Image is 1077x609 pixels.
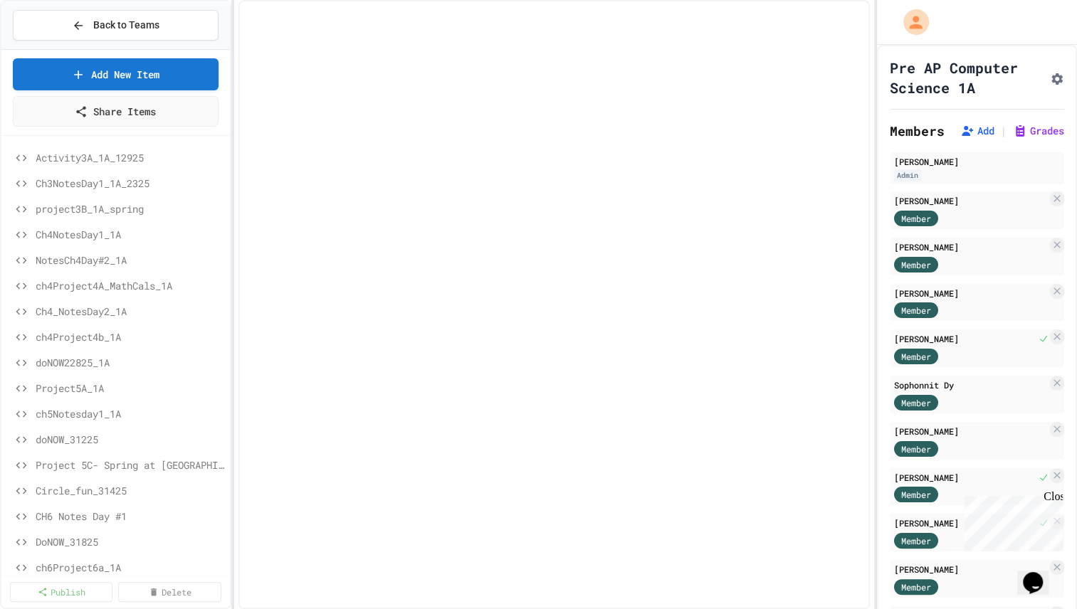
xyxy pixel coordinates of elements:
span: Member [901,350,931,363]
button: Add [960,124,994,138]
a: Publish [10,582,112,602]
span: Project 5C- Spring at [GEOGRAPHIC_DATA] [36,457,224,472]
h2: Members [890,121,945,141]
div: [PERSON_NAME] [894,563,1047,576]
span: doNOW_31225 [36,432,224,447]
div: Sophonnit Dy [894,378,1047,391]
div: [PERSON_NAME] [894,240,1047,253]
button: Grades [1013,124,1064,138]
h1: Pre AP Computer Science 1A [890,58,1044,97]
a: Delete [118,582,221,602]
span: Ch4_NotesDay2_1A [36,304,224,319]
span: Back to Teams [93,18,159,33]
span: Circle_fun_31425 [36,483,224,498]
span: Project5A_1A [36,381,224,396]
span: Member [901,443,931,455]
div: [PERSON_NAME] [894,425,1047,438]
div: [PERSON_NAME] [894,517,1036,529]
iframe: chat widget [959,490,1063,551]
span: Activity3A_1A_12925 [36,150,224,165]
span: | [1000,122,1007,139]
span: Member [901,212,931,225]
div: [PERSON_NAME] [894,287,1047,300]
span: Member [901,304,931,317]
div: My Account [888,6,932,38]
button: Assignment Settings [1050,69,1064,86]
button: Back to Teams [13,10,219,41]
span: Member [901,488,931,501]
span: Ch3NotesDay1_1A_2325 [36,176,224,191]
span: NotesCh4Day#2_1A [36,253,224,268]
span: ch6Project6a_1A [36,560,224,575]
div: Chat with us now!Close [6,6,98,90]
div: [PERSON_NAME] [894,471,1036,484]
div: [PERSON_NAME] [894,194,1047,207]
span: Member [901,534,931,547]
div: [PERSON_NAME] [894,332,1036,345]
span: Member [901,581,931,593]
span: Ch4NotesDay1_1A [36,227,224,242]
span: ch4Project4b_1A [36,329,224,344]
a: Add New Item [13,58,219,90]
div: [PERSON_NAME] [894,155,1060,168]
span: Member [901,396,931,409]
span: ch4Project4A_MathCals_1A [36,278,224,293]
span: CH6 Notes Day #1 [36,509,224,524]
span: Member [901,258,931,271]
span: doNOW22825_1A [36,355,224,370]
iframe: chat widget [1017,552,1063,595]
span: DoNOW_31825 [36,534,224,549]
span: ch5Notesday1_1A [36,406,224,421]
div: Admin [894,169,921,181]
span: project3B_1A_spring [36,201,224,216]
a: Share Items [13,96,219,127]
